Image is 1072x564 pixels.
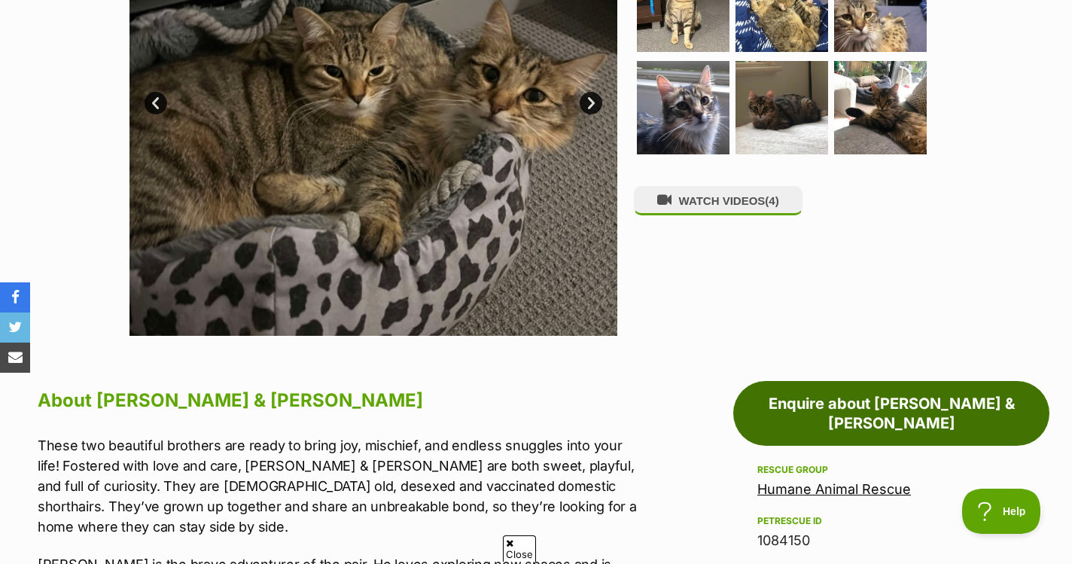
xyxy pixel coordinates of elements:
div: Rescue group [757,464,1025,476]
div: PetRescue ID [757,515,1025,527]
img: Photo of Barney & Fred [834,61,927,154]
a: Prev [145,92,167,114]
p: These two beautiful brothers are ready to bring joy, mischief, and endless snuggles into your lif... [38,435,638,537]
span: (4) [765,194,778,207]
img: Photo of Barney & Fred [735,61,828,154]
iframe: Help Scout Beacon - Open [962,489,1042,534]
a: Enquire about [PERSON_NAME] & [PERSON_NAME] [733,381,1049,446]
img: Photo of Barney & Fred [637,61,729,154]
div: 1084150 [757,530,1025,551]
h2: About [PERSON_NAME] & [PERSON_NAME] [38,384,638,417]
a: Next [580,92,602,114]
span: Close [503,535,536,562]
a: Humane Animal Rescue [757,481,911,497]
button: WATCH VIDEOS(4) [634,186,802,215]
